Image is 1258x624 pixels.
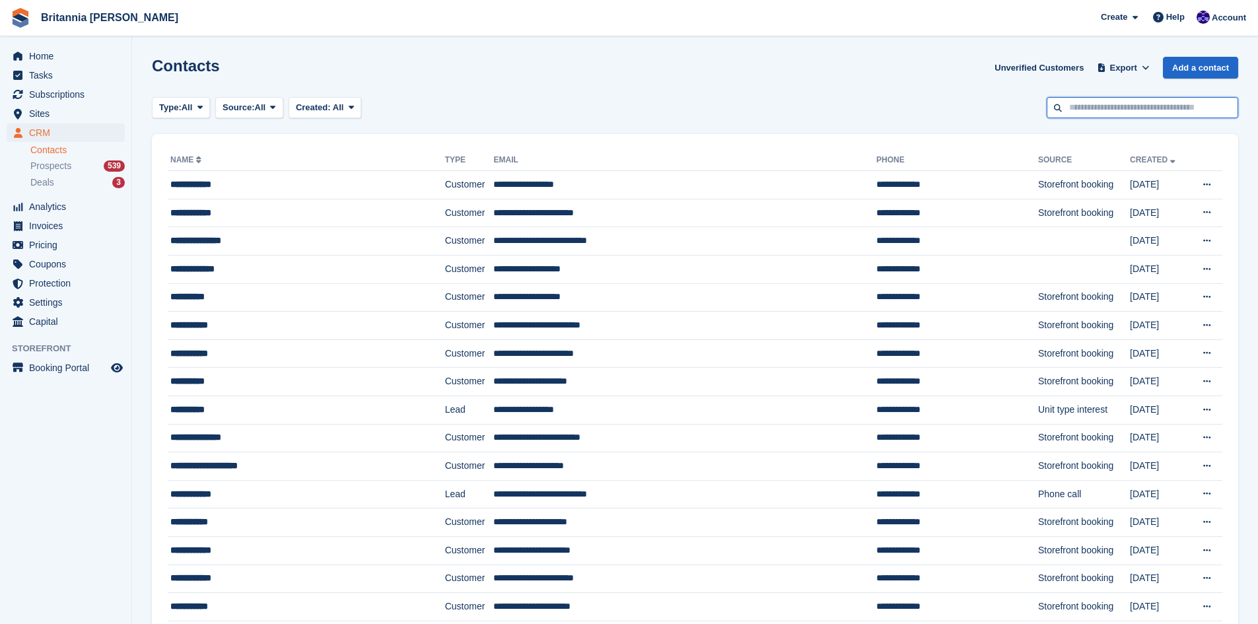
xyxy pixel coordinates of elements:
span: All [333,102,344,112]
td: Customer [445,508,494,537]
a: menu [7,197,125,216]
a: menu [7,217,125,235]
td: Customer [445,227,494,256]
td: Storefront booking [1038,508,1130,537]
span: Pricing [29,236,108,254]
a: Britannia [PERSON_NAME] [36,7,184,28]
a: Deals 3 [30,176,125,190]
img: stora-icon-8386f47178a22dfd0bd8f6a31ec36ba5ce8667c1dd55bd0f319d3a0aa187defe.svg [11,8,30,28]
span: Source: [223,101,254,114]
h1: Contacts [152,57,220,75]
th: Type [445,150,494,171]
span: Export [1110,61,1137,75]
td: Storefront booking [1038,171,1130,199]
td: [DATE] [1130,396,1189,424]
span: Analytics [29,197,108,216]
td: Storefront booking [1038,368,1130,396]
a: menu [7,359,125,377]
td: [DATE] [1130,199,1189,227]
a: Name [170,155,204,164]
a: Preview store [109,360,125,376]
span: Deals [30,176,54,189]
td: [DATE] [1130,283,1189,312]
a: menu [7,293,125,312]
span: All [182,101,193,114]
td: [DATE] [1130,171,1189,199]
td: Customer [445,199,494,227]
a: Unverified Customers [989,57,1089,79]
td: Customer [445,339,494,368]
td: Storefront booking [1038,339,1130,368]
span: Coupons [29,255,108,273]
span: Create [1101,11,1127,24]
a: menu [7,123,125,142]
span: Created: [296,102,331,112]
td: [DATE] [1130,593,1189,621]
span: Subscriptions [29,85,108,104]
td: Storefront booking [1038,424,1130,452]
span: Type: [159,101,182,114]
td: Customer [445,283,494,312]
th: Email [493,150,876,171]
a: Contacts [30,144,125,156]
span: Tasks [29,66,108,85]
td: [DATE] [1130,368,1189,396]
td: [DATE] [1130,452,1189,481]
td: [DATE] [1130,565,1189,593]
button: Source: All [215,97,283,119]
button: Created: All [289,97,361,119]
td: Storefront booking [1038,199,1130,227]
td: Storefront booking [1038,593,1130,621]
a: Prospects 539 [30,159,125,173]
a: menu [7,104,125,123]
td: Storefront booking [1038,283,1130,312]
td: Customer [445,368,494,396]
td: [DATE] [1130,255,1189,283]
td: Unit type interest [1038,396,1130,424]
a: menu [7,274,125,293]
a: menu [7,236,125,254]
td: Customer [445,536,494,565]
td: Storefront booking [1038,565,1130,593]
span: Storefront [12,342,131,355]
td: [DATE] [1130,339,1189,368]
span: Invoices [29,217,108,235]
a: menu [7,312,125,331]
td: [DATE] [1130,508,1189,537]
img: Tina Tyson [1197,11,1210,24]
td: Customer [445,312,494,340]
span: CRM [29,123,108,142]
td: Lead [445,396,494,424]
td: Customer [445,593,494,621]
th: Phone [876,150,1038,171]
span: Help [1166,11,1185,24]
td: [DATE] [1130,312,1189,340]
div: 3 [112,177,125,188]
td: Customer [445,452,494,481]
span: Prospects [30,160,71,172]
td: Storefront booking [1038,536,1130,565]
td: [DATE] [1130,424,1189,452]
a: Add a contact [1163,57,1238,79]
th: Source [1038,150,1130,171]
td: [DATE] [1130,480,1189,508]
span: Booking Portal [29,359,108,377]
button: Export [1094,57,1152,79]
td: Customer [445,424,494,452]
td: Storefront booking [1038,312,1130,340]
span: Home [29,47,108,65]
span: Protection [29,274,108,293]
span: Settings [29,293,108,312]
td: Customer [445,171,494,199]
td: Customer [445,255,494,283]
a: menu [7,66,125,85]
div: 539 [104,160,125,172]
span: Capital [29,312,108,331]
a: Created [1130,155,1178,164]
td: [DATE] [1130,536,1189,565]
a: menu [7,47,125,65]
td: [DATE] [1130,227,1189,256]
a: menu [7,85,125,104]
span: Sites [29,104,108,123]
td: Lead [445,480,494,508]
